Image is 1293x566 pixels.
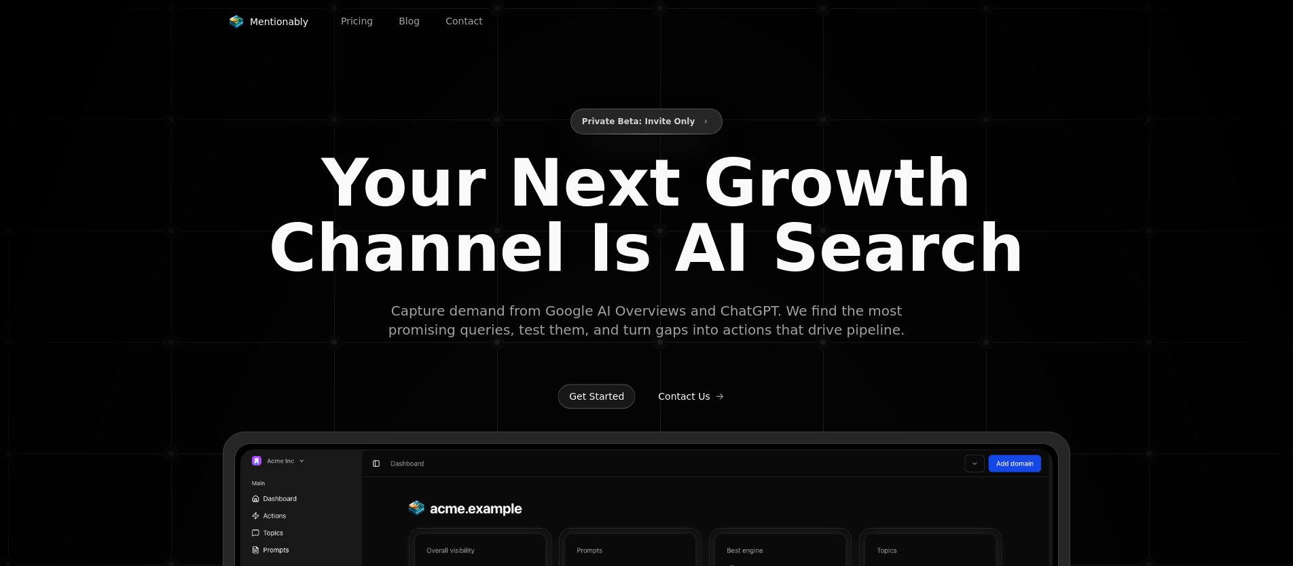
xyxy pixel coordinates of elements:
[435,11,493,32] a: Contact
[255,151,1038,281] span: Your Next Growth Channel Is AI Search
[658,390,710,403] span: Contact Us
[558,383,636,409] button: Get Started
[223,12,314,31] a: Mentionably
[330,11,384,32] a: Pricing
[228,15,244,29] img: Mentionably logo
[646,383,735,409] button: Contact Us
[582,113,695,130] span: Private Beta: Invite Only
[250,15,308,29] span: Mentionably
[386,301,907,339] span: Capture demand from Google AI Overviews and ChatGPT. We find the most promising queries, test the...
[388,11,431,32] a: Blog
[570,109,723,134] button: Private Beta: Invite Only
